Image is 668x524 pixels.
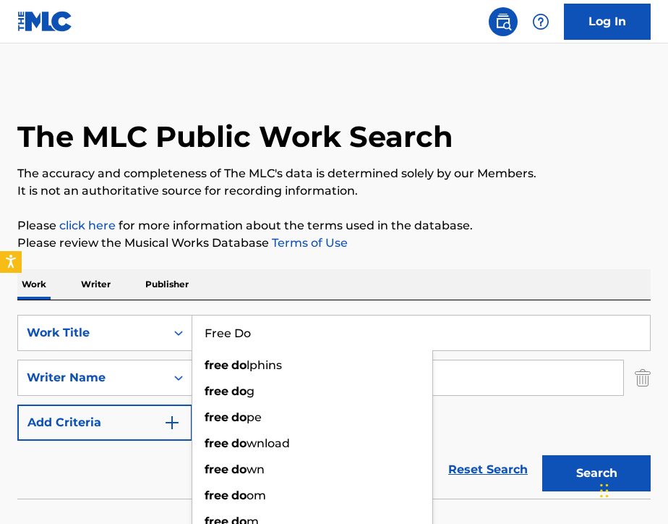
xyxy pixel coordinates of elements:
strong: free [205,384,228,398]
div: Help [526,7,555,36]
span: wnload [247,436,290,450]
span: g [247,384,254,398]
strong: do [231,358,247,372]
img: Delete Criterion [635,360,651,396]
form: Search Form [17,315,651,499]
a: Log In [564,4,651,40]
div: Work Title [27,324,157,342]
p: The accuracy and completeness of The MLC's data is determined solely by our Members. [17,165,651,182]
img: help [532,13,549,30]
p: It is not an authoritative source for recording information. [17,182,651,200]
button: Search [542,455,651,491]
a: Terms of Use [269,236,348,250]
span: lphins [247,358,282,372]
button: Add Criteria [17,405,192,441]
iframe: Chat Widget [596,455,668,524]
strong: free [205,462,228,476]
strong: do [231,384,247,398]
strong: do [231,489,247,502]
p: Please for more information about the terms used in the database. [17,217,651,234]
a: Public Search [489,7,518,36]
strong: free [205,358,228,372]
strong: do [231,436,247,450]
h1: The MLC Public Work Search [17,119,453,155]
p: Work [17,269,51,300]
strong: free [205,436,228,450]
a: Reset Search [441,454,535,486]
img: MLC Logo [17,11,73,32]
strong: free [205,410,228,424]
img: 9d2ae6d4665cec9f34b9.svg [163,414,181,431]
p: Please review the Musical Works Database [17,234,651,252]
strong: free [205,489,228,502]
p: Writer [77,269,115,300]
span: om [247,489,266,502]
p: Publisher [141,269,193,300]
div: Writer Name [27,369,157,386]
span: wn [247,462,265,476]
img: search [494,13,512,30]
a: click here [59,219,116,232]
span: pe [247,410,262,424]
div: Drag [600,469,609,512]
strong: do [231,410,247,424]
strong: do [231,462,247,476]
